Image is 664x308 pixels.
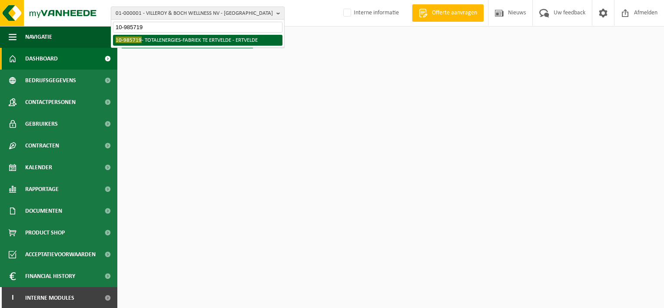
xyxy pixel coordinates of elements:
[25,222,65,244] span: Product Shop
[113,35,282,46] li: - TOTALENERGIES-FABRIEK TE ERTVELDE - ERTVELDE
[25,48,58,70] span: Dashboard
[116,37,142,43] span: 10-985719
[430,9,479,17] span: Offerte aanvragen
[25,135,59,157] span: Contracten
[111,7,285,20] button: 01-000001 - VILLEROY & BOCH WELLNESS NV - [GEOGRAPHIC_DATA]
[25,113,58,135] span: Gebruikers
[25,91,76,113] span: Contactpersonen
[25,200,62,222] span: Documenten
[412,4,484,22] a: Offerte aanvragen
[25,157,52,178] span: Kalender
[25,178,59,200] span: Rapportage
[113,22,282,33] input: Zoeken naar gekoppelde vestigingen
[25,26,52,48] span: Navigatie
[25,265,75,287] span: Financial History
[116,7,273,20] span: 01-000001 - VILLEROY & BOCH WELLNESS NV - [GEOGRAPHIC_DATA]
[25,244,96,265] span: Acceptatievoorwaarden
[342,7,399,20] label: Interne informatie
[25,70,76,91] span: Bedrijfsgegevens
